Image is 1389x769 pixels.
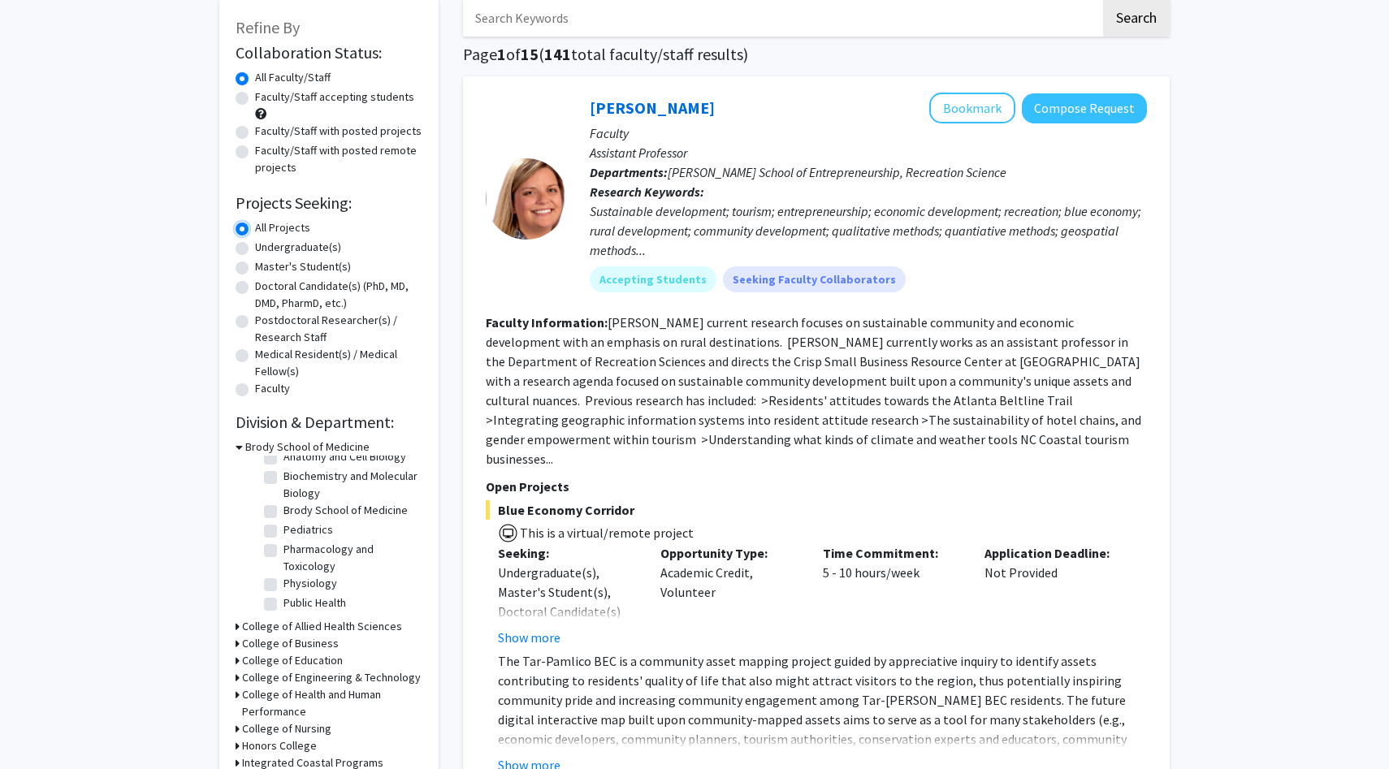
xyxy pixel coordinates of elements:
b: Departments: [590,164,668,180]
div: Academic Credit, Volunteer [648,543,811,647]
button: Compose Request to Emily Yeager [1022,93,1147,123]
span: [PERSON_NAME] School of Entrepreneurship, Recreation Science [668,164,1006,180]
h3: College of Health and Human Performance [242,686,422,720]
p: Seeking: [498,543,636,563]
h2: Collaboration Status: [236,43,422,63]
label: Faculty/Staff with posted remote projects [255,142,422,176]
h3: College of Education [242,652,343,669]
label: Biochemistry and Molecular Biology [283,468,418,502]
div: 5 - 10 hours/week [811,543,973,647]
span: 1 [497,44,506,64]
span: The Tar-Pamlico BEC is a community asset mapping project guided by appreciative inquiry to identi... [498,653,1127,767]
span: This is a virtual/remote project [518,525,694,541]
label: Physiology [283,575,337,592]
label: Faculty/Staff accepting students [255,89,414,106]
label: Master's Student(s) [255,258,351,275]
button: Add Emily Yeager to Bookmarks [929,93,1015,123]
p: Assistant Professor [590,143,1147,162]
label: Faculty/Staff with posted projects [255,123,422,140]
iframe: Chat [12,696,69,757]
span: 141 [544,44,571,64]
div: Not Provided [972,543,1135,647]
p: Open Projects [486,477,1147,496]
span: Refine By [236,17,300,37]
h3: College of Allied Health Sciences [242,618,402,635]
button: Show more [498,628,560,647]
label: Undergraduate(s) [255,239,341,256]
label: Faculty [255,380,290,397]
h1: Page of ( total faculty/staff results) [463,45,1170,64]
div: Undergraduate(s), Master's Student(s), Doctoral Candidate(s) (PhD, MD, DMD, PharmD, etc.) [498,563,636,660]
h2: Division & Department: [236,413,422,432]
h3: College of Engineering & Technology [242,669,421,686]
label: Pediatrics [283,521,333,538]
p: Time Commitment: [823,543,961,563]
h2: Projects Seeking: [236,193,422,213]
b: Research Keywords: [590,184,704,200]
label: Medical Resident(s) / Medical Fellow(s) [255,346,422,380]
b: Faculty Information: [486,314,608,330]
p: Faculty [590,123,1147,143]
label: Anatomy and Cell Biology [283,448,406,465]
label: All Faculty/Staff [255,69,331,86]
span: Blue Economy Corridor [486,500,1147,520]
h3: College of Business [242,635,339,652]
mat-chip: Seeking Faculty Collaborators [723,266,906,292]
h3: Brody School of Medicine [245,439,370,456]
a: [PERSON_NAME] [590,97,715,118]
span: 15 [521,44,539,64]
label: Pharmacology and Toxicology [283,541,418,575]
mat-chip: Accepting Students [590,266,716,292]
label: Brody School of Medicine [283,502,408,519]
label: Postdoctoral Researcher(s) / Research Staff [255,312,422,346]
label: Public Health [283,594,346,611]
p: Opportunity Type: [660,543,798,563]
label: All Projects [255,219,310,236]
div: Sustainable development; tourism; entrepreneurship; economic development; recreation; blue econom... [590,201,1147,260]
h3: Honors College [242,737,317,754]
label: Doctoral Candidate(s) (PhD, MD, DMD, PharmD, etc.) [255,278,422,312]
p: Application Deadline: [984,543,1123,563]
fg-read-more: [PERSON_NAME] current research focuses on sustainable community and economic development with an ... [486,314,1141,467]
h3: College of Nursing [242,720,331,737]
